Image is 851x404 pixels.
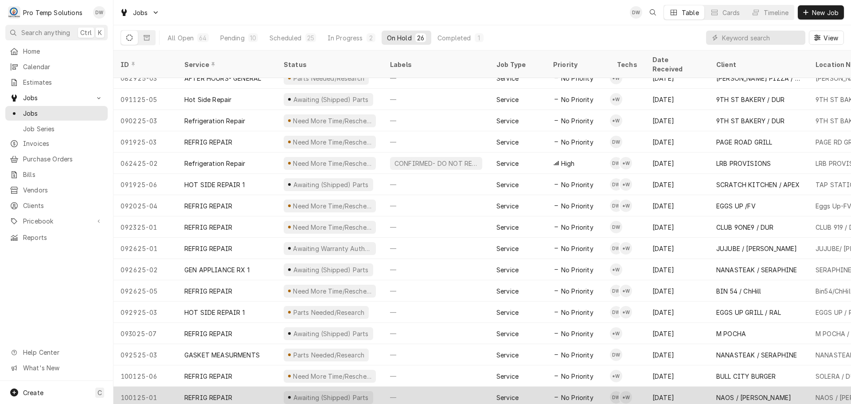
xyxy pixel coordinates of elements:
[716,116,785,126] div: 9TH ST BAKERY / DUR
[496,393,519,402] div: Service
[121,60,168,69] div: ID
[23,124,103,133] span: Job Series
[184,350,260,360] div: GASKET MEASURMENTS
[394,159,479,168] div: CONFIRMED- DO NOT RESCHEDULE
[5,122,108,136] a: Job Series
[561,286,593,296] span: No Priority
[496,223,519,232] div: Service
[113,67,177,89] div: 082925-03
[496,286,519,296] div: Service
[168,33,194,43] div: All Open
[113,131,177,153] div: 091925-03
[383,238,489,259] div: —
[113,302,177,323] div: 092925-03
[682,8,699,17] div: Table
[184,329,232,338] div: REFRIG REPAIR
[113,280,177,302] div: 092625-05
[113,238,177,259] div: 092625-01
[250,33,256,43] div: 10
[184,95,231,104] div: Hot Side Repair
[496,372,519,381] div: Service
[383,89,489,110] div: —
[610,200,622,212] div: DW
[610,157,622,169] div: DW
[292,159,372,168] div: Need More Time/Reschedule
[383,280,489,302] div: —
[113,89,177,110] div: 091125-05
[620,178,632,191] div: *Kevin Williams's Avatar
[610,157,622,169] div: Dakota Williams's Avatar
[620,285,632,297] div: *Kevin Williams's Avatar
[496,95,519,104] div: Service
[184,116,245,126] div: Refrigeration Repair
[561,201,593,211] span: No Priority
[646,5,660,20] button: Open search
[716,159,771,168] div: LRB PROVISIONS
[822,33,840,43] span: View
[184,159,245,168] div: Refrigeration Repair
[561,159,575,168] span: High
[116,5,163,20] a: Go to Jobs
[383,259,489,280] div: —
[23,233,103,242] span: Reports
[610,221,622,233] div: DW
[5,44,108,59] a: Home
[184,372,232,381] div: REFRIG REPAIR
[561,95,593,104] span: No Priority
[5,90,108,105] a: Go to Jobs
[561,265,593,275] span: No Priority
[292,137,372,147] div: Need More Time/Reschedule
[722,8,740,17] div: Cards
[645,259,709,280] div: [DATE]
[630,6,642,19] div: DW
[561,180,593,189] span: No Priority
[716,60,800,69] div: Client
[716,223,774,232] div: CLUB 9ONE9 / DUR
[645,344,709,365] div: [DATE]
[5,198,108,213] a: Clients
[292,372,372,381] div: Need More Time/Reschedule
[417,33,424,43] div: 26
[5,106,108,121] a: Jobs
[610,306,622,318] div: Dakota Williams's Avatar
[383,344,489,365] div: —
[645,238,709,259] div: [DATE]
[8,6,20,19] div: Pro Temp Solutions's Avatar
[645,153,709,174] div: [DATE]
[561,137,593,147] span: No Priority
[383,67,489,89] div: —
[645,302,709,323] div: [DATE]
[113,323,177,344] div: 093025-07
[810,8,840,17] span: New Job
[630,6,642,19] div: Dana Williams's Avatar
[23,201,103,210] span: Clients
[716,244,797,253] div: JUJUBE / [PERSON_NAME]
[5,75,108,90] a: Estimates
[645,174,709,195] div: [DATE]
[23,93,90,102] span: Jobs
[610,370,622,382] div: *Kevin Williams's Avatar
[645,280,709,302] div: [DATE]
[561,350,593,360] span: No Priority
[561,372,593,381] span: No Priority
[113,365,177,387] div: 100125-06
[23,348,102,357] span: Help Center
[383,110,489,131] div: —
[5,152,108,166] a: Purchase Orders
[610,72,622,84] div: *Kevin Williams's Avatar
[496,265,519,275] div: Service
[383,195,489,216] div: —
[496,180,519,189] div: Service
[113,174,177,195] div: 091925-06
[8,6,20,19] div: P
[184,265,250,275] div: GEN APPLIANCE RX 1
[716,201,756,211] div: EGGS UP /FV
[383,216,489,238] div: —
[617,60,638,69] div: Techs
[561,223,593,232] span: No Priority
[610,136,622,148] div: DW
[610,200,622,212] div: Dakota Williams's Avatar
[292,116,372,126] div: Need More Time/Reschedule
[610,136,622,148] div: Dakota Williams's Avatar
[284,60,374,69] div: Status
